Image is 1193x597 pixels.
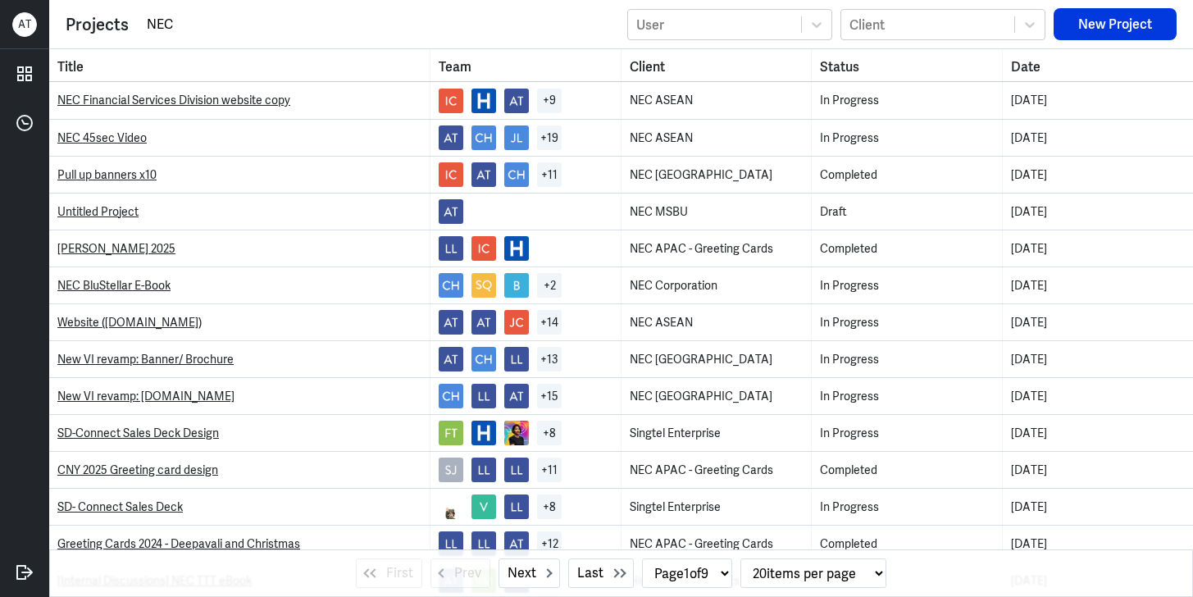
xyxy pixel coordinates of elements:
img: avatar.jpg [439,199,463,224]
img: avatar.jpg [471,162,496,187]
a: SD- Connect Sales Deck [57,499,183,514]
div: [DATE] [1011,240,1186,257]
button: Prev [430,558,490,588]
div: In Progress [820,277,994,294]
button: Next [499,558,560,588]
th: Toggle SortBy [430,49,622,81]
img: avatar.jpg [504,494,529,519]
td: Client [622,230,813,267]
td: Client [622,526,813,562]
img: avatar.jpg [439,458,463,482]
a: CNY 2025 Greeting card design [57,463,218,477]
td: Client [622,194,813,230]
td: Status [812,378,1003,414]
td: Title [49,267,430,303]
div: NEC APAC - Greeting Cards [630,462,804,479]
a: New VI revamp: [DOMAIN_NAME] [57,389,235,403]
img: avatar.jpg [504,162,529,187]
a: SD-Connect Sales Deck Design [57,426,219,440]
div: Completed [820,535,994,553]
img: avatar.jpg [439,421,463,445]
img: favicon-256x256.jpg [504,236,529,261]
td: Team [430,157,622,193]
img: avatar.jpg [504,273,529,298]
div: [DATE] [1011,388,1186,405]
div: In Progress [820,351,994,368]
button: First [356,558,422,588]
img: avatar.jpg [439,162,463,187]
td: Status [812,267,1003,303]
img: emojime.jpg [439,494,463,519]
td: Title [49,230,430,267]
td: Team [430,526,622,562]
a: Untitled Project [57,204,139,219]
td: Team [430,267,622,303]
td: Status [812,489,1003,525]
td: Status [812,304,1003,340]
td: Status [812,157,1003,193]
td: Client [622,82,813,119]
img: avatar.jpg [471,494,496,519]
td: Status [812,341,1003,377]
img: avatar.jpg [471,347,496,371]
div: In Progress [820,130,994,147]
div: [DATE] [1011,130,1186,147]
td: Title [49,489,430,525]
div: In Progress [820,499,994,516]
div: NEC MSBU [630,203,804,221]
td: Client [622,378,813,414]
div: [DATE] [1011,166,1186,184]
div: + 15 [537,384,562,408]
button: New Project [1054,8,1177,40]
a: NEC Financial Services Division website copy [57,93,290,107]
div: [DATE] [1011,92,1186,109]
th: Toggle SortBy [812,49,1003,81]
td: Client [622,452,813,488]
img: avatar.jpg [439,531,463,556]
span: First [386,563,413,583]
img: avatar.jpg [504,384,529,408]
a: NEC 45sec Video [57,130,147,145]
div: NEC [GEOGRAPHIC_DATA] [630,166,804,184]
img: avatar.jpg [504,310,529,335]
img: avatar.jpg [439,89,463,113]
div: NEC ASEAN [630,314,804,331]
div: Draft [820,203,994,221]
td: Title [49,120,430,156]
div: NEC ASEAN [630,92,804,109]
div: + 14 [537,310,562,335]
td: Title [49,157,430,193]
img: avatar.jpg [439,310,463,335]
td: Client [622,415,813,451]
img: avatar.jpg [439,236,463,261]
div: [DATE] [1011,351,1186,368]
img: avatar.jpg [471,310,496,335]
td: Status [812,526,1003,562]
div: In Progress [820,425,994,442]
td: Team [430,415,622,451]
td: Team [430,452,622,488]
td: Status [812,452,1003,488]
div: + 13 [537,347,562,371]
td: Team [430,230,622,267]
img: Untitled.jpg [504,421,529,445]
div: Projects [66,12,129,37]
div: NEC Corporation [630,277,804,294]
div: + 8 [537,421,562,445]
img: avatar.jpg [504,458,529,482]
img: avatar.jpg [439,384,463,408]
img: avatar.jpg [504,89,529,113]
div: In Progress [820,314,994,331]
a: NEC BluStellar E-Book [57,278,171,293]
div: + 2 [537,273,562,298]
img: avatar.jpg [504,531,529,556]
td: Status [812,82,1003,119]
td: Team [430,82,622,119]
th: Toggle SortBy [622,49,813,81]
div: + 11 [537,458,562,482]
td: Title [49,415,430,451]
img: avatar.jpg [504,347,529,371]
td: Status [812,415,1003,451]
div: + 9 [537,89,562,113]
a: New VI revamp: Banner/ Brochure [57,352,234,367]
